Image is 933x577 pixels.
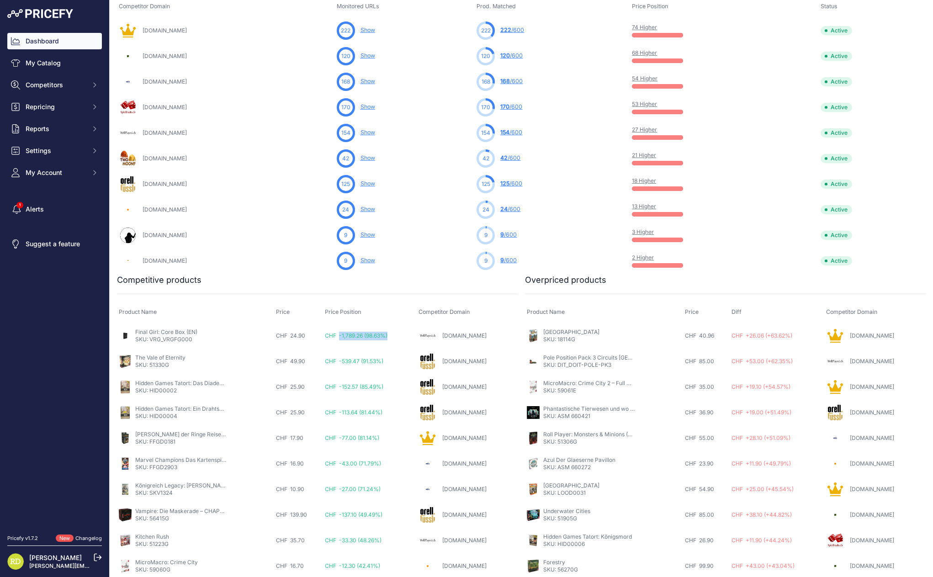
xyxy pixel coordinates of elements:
span: CHF -27.00 (71.24%) [325,486,381,492]
span: 24 [482,206,489,214]
a: Suggest a feature [7,236,102,252]
a: Königreich Legacy: [PERSON_NAME] Welt: Abenteuer [135,482,273,489]
span: Competitor Domain [119,3,170,10]
span: 170 [341,103,350,111]
p: SKU: 56415G [135,515,227,522]
a: Underwater Cities [543,508,590,514]
span: 120 [481,52,490,60]
span: CHF -12.30 (42.41%) [325,562,380,569]
a: Show [360,129,375,136]
a: [DOMAIN_NAME] [850,537,894,544]
p: SKU: ASM 660421 [543,413,635,420]
a: Show [360,231,375,238]
span: 222 [500,26,511,33]
a: Alerts [7,201,102,217]
a: Show [360,180,375,187]
span: 168 [500,78,510,85]
span: CHF 99.90 [685,562,714,569]
a: Show [360,26,375,33]
span: CHF +25.00 (+45.54%) [732,486,794,492]
a: 54 Higher [632,75,657,82]
p: SKU: 56270G [543,566,578,573]
button: Settings [7,143,102,159]
a: 125/600 [500,180,522,187]
span: Active [821,256,852,265]
a: 53 Higher [632,101,657,107]
span: CHF 23.90 [685,460,714,467]
span: CHF 25.90 [276,383,305,390]
span: Prod. Matched [477,3,516,10]
a: [DOMAIN_NAME] [850,434,894,441]
span: CHF +19.00 (+51.49%) [732,409,791,416]
p: SKU: DIT_DOIT-POLE-PK3 [543,361,635,369]
span: 9 [484,231,488,239]
span: 24 [342,206,349,214]
span: 170 [481,103,490,111]
span: 222 [481,26,491,35]
a: 3 Higher [632,228,654,235]
span: Settings [26,146,85,155]
img: Pricefy Logo [7,9,73,18]
span: Price [276,308,290,315]
a: Changelog [75,535,102,541]
a: Final Girl: Core Box (EN) [135,328,197,335]
span: Active [821,180,852,189]
span: CHF 49.90 [276,358,305,365]
span: 42 [482,154,489,163]
span: 9 [500,257,504,264]
a: 24/600 [500,206,520,212]
p: SKU: SKV1324 [135,489,227,497]
a: [DOMAIN_NAME] [442,383,487,390]
a: My Catalog [7,55,102,71]
p: SKU: 51905G [543,515,590,522]
span: CHF 35.00 [685,383,714,390]
span: 168 [341,78,350,86]
a: Show [360,78,375,85]
a: [DOMAIN_NAME] [143,104,187,111]
span: Price [685,308,699,315]
span: CHF 17.90 [276,434,303,441]
span: 9 [344,257,347,265]
span: 125 [500,180,509,187]
a: [DOMAIN_NAME] [442,434,487,441]
span: CHF -1,789.26 (98.63%) [325,332,387,339]
p: SKU: 59061E [543,387,635,394]
span: Active [821,26,852,35]
a: [DOMAIN_NAME] [143,129,187,136]
span: CHF 36.90 [685,409,714,416]
span: Competitor Domain [419,308,470,315]
nav: Sidebar [7,33,102,524]
span: Active [821,154,852,163]
span: CHF -33.30 (48.26%) [325,537,382,544]
a: [DOMAIN_NAME] [143,257,187,264]
a: [DOMAIN_NAME] [442,332,487,339]
p: SKU: 59060G [135,566,198,573]
span: CHF 25.90 [276,409,305,416]
span: 154 [500,129,509,136]
span: 120 [341,52,350,60]
a: Kitchen Rush [135,533,169,540]
a: [DOMAIN_NAME] [143,206,187,213]
span: Competitor Domain [826,308,877,315]
h2: Competitive products [117,274,201,286]
span: Active [821,103,852,112]
span: Reports [26,124,85,133]
a: 154/600 [500,129,522,136]
span: 154 [341,129,350,137]
p: SKU: HID00002 [135,387,227,394]
span: Active [821,205,852,214]
div: Pricefy v1.7.2 [7,535,38,542]
a: [DOMAIN_NAME] [143,232,187,238]
span: CHF +43.00 (+43.04%) [732,562,795,569]
a: [DOMAIN_NAME] [850,409,894,416]
span: 120 [500,52,510,59]
a: Show [360,257,375,264]
a: Hidden Games Tatort: Königsmord [543,533,632,540]
a: [GEOGRAPHIC_DATA] [543,482,599,489]
p: SKU: 51223G [135,540,169,548]
span: CHF 26.90 [685,537,714,544]
span: CHF 24.90 [276,332,305,339]
span: 9 [484,257,488,265]
span: 154 [481,129,490,137]
a: [GEOGRAPHIC_DATA] [543,328,599,335]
